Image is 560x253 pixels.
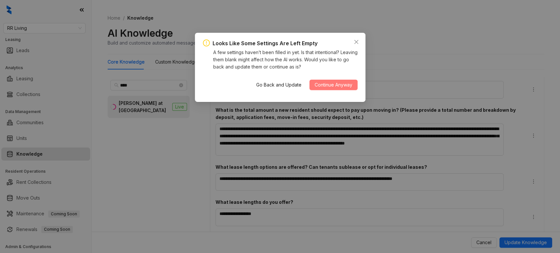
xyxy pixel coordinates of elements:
[309,80,358,90] button: Continue Anyway
[354,39,359,45] span: close
[256,81,301,88] span: Go Back and Update
[351,37,362,47] button: Close
[213,39,318,48] div: Looks Like Some Settings Are Left Empty
[213,49,358,70] div: A few settings haven’t been filled in yet. Is that intentional? Leaving them blank might affect h...
[315,81,352,88] span: Continue Anyway
[251,80,307,90] button: Go Back and Update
